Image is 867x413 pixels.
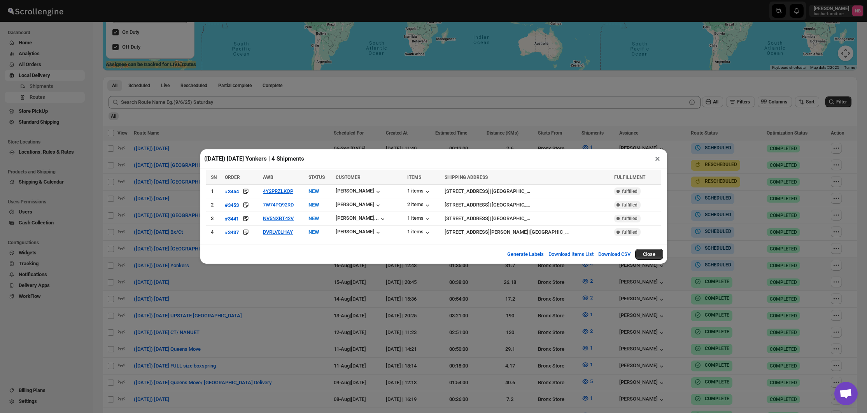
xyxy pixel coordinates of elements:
[407,215,431,223] button: 1 items
[263,175,273,180] span: AWB
[263,188,293,194] button: 4Y2PRZLKQP
[206,212,223,226] td: 3
[445,175,488,180] span: SHIPPING ADDRESS
[445,187,610,195] div: |
[544,247,598,262] button: Download Items List
[336,229,382,236] button: [PERSON_NAME]
[308,229,319,235] span: NEW
[225,228,239,236] button: #3437
[594,247,635,262] button: Download CSV
[225,175,240,180] span: ORDER
[336,215,379,221] div: [PERSON_NAME]...
[614,175,645,180] span: FULFILLMENT
[407,175,421,180] span: ITEMS
[445,187,490,195] div: [STREET_ADDRESS]
[211,175,217,180] span: SN
[336,215,387,223] button: [PERSON_NAME]...
[445,215,490,222] div: [STREET_ADDRESS]
[492,187,533,195] div: [GEOGRAPHIC_DATA]
[407,201,431,209] button: 2 items
[206,226,223,239] td: 4
[530,228,571,236] div: [GEOGRAPHIC_DATA]
[622,229,638,235] span: fulfilled
[407,229,431,236] button: 1 items
[503,247,548,262] button: Generate Labels
[834,382,858,405] a: Open chat
[336,188,382,196] button: [PERSON_NAME]
[492,201,533,209] div: [GEOGRAPHIC_DATA]
[407,188,431,196] button: 1 items
[622,215,638,222] span: fulfilled
[445,228,610,236] div: |
[445,201,490,209] div: [STREET_ADDRESS]
[204,155,304,163] h2: ([DATE]) [DATE] Yonkers | 4 Shipments
[622,202,638,208] span: fulfilled
[225,189,239,194] div: #3454
[635,249,663,260] button: Close
[445,201,610,209] div: |
[263,229,293,235] button: DVRLV0LHAY
[263,202,294,208] button: 7W74PQ92RD
[622,188,638,194] span: fulfilled
[225,215,239,222] button: #3441
[206,185,223,198] td: 1
[225,229,239,235] div: #3437
[652,153,663,164] button: ×
[225,201,239,209] button: #3453
[336,175,361,180] span: CUSTOMER
[445,228,528,236] div: [STREET_ADDRESS][PERSON_NAME]
[308,202,319,208] span: NEW
[225,216,239,222] div: #3441
[308,175,325,180] span: STATUS
[336,201,382,209] button: [PERSON_NAME]
[308,188,319,194] span: NEW
[225,202,239,208] div: #3453
[445,215,610,222] div: |
[263,215,294,221] button: NV5NXBT42V
[225,187,239,195] button: #3454
[206,198,223,212] td: 2
[492,215,533,222] div: [GEOGRAPHIC_DATA]
[308,215,319,221] span: NEW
